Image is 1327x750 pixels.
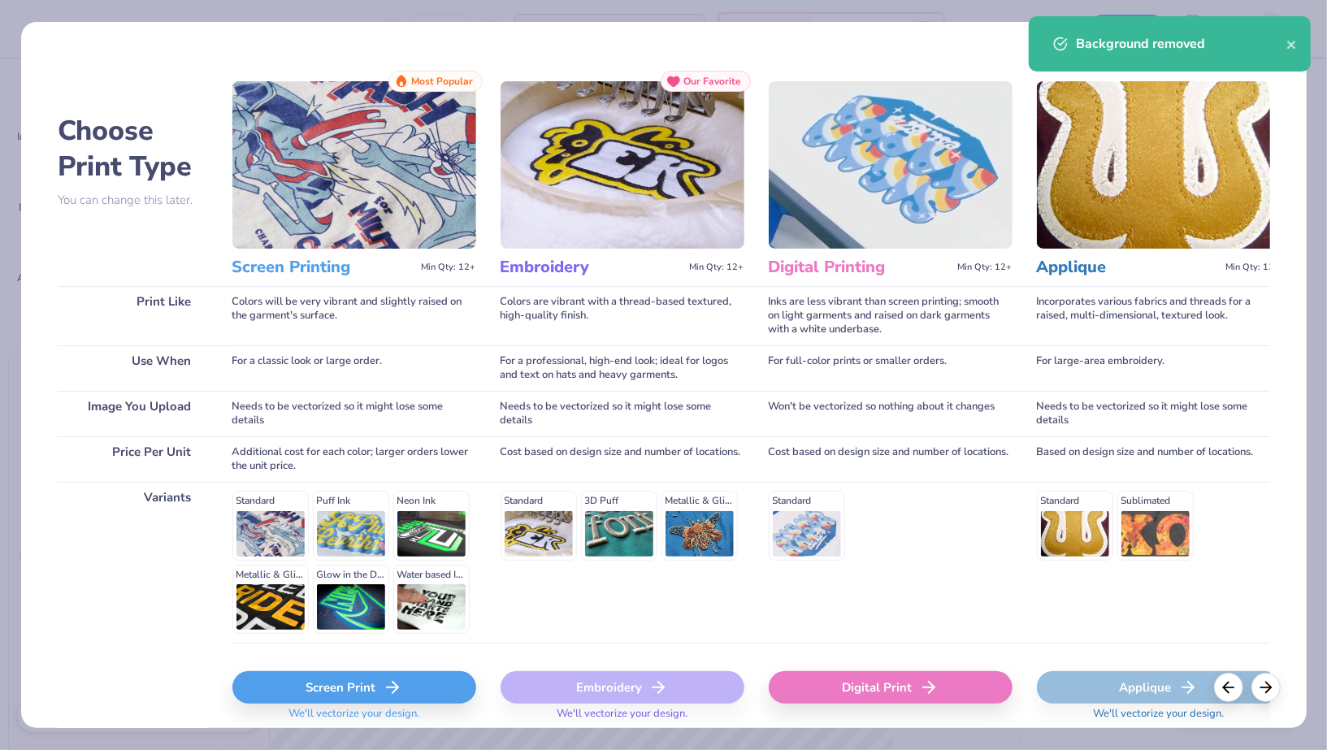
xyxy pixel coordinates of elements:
[58,482,208,643] div: Variants
[232,345,476,391] div: For a classic look or large order.
[282,707,426,730] span: We'll vectorize your design.
[501,391,744,436] div: Needs to be vectorized so it might lose some details
[769,257,952,278] h3: Digital Printing
[769,436,1013,482] div: Cost based on design size and number of locations.
[422,262,476,273] span: Min Qty: 12+
[232,671,476,704] div: Screen Print
[684,76,742,87] span: Our Favorite
[58,286,208,345] div: Print Like
[1037,286,1281,345] div: Incorporates various fabrics and threads for a raised, multi-dimensional, textured look.
[58,193,208,207] p: You can change this later.
[501,345,744,391] div: For a professional, high-end look; ideal for logos and text on hats and heavy garments.
[232,436,476,482] div: Additional cost for each color; larger orders lower the unit price.
[501,286,744,345] div: Colors are vibrant with a thread-based textured, high-quality finish.
[58,113,208,184] h2: Choose Print Type
[1037,671,1281,704] div: Applique
[1076,34,1286,54] div: Background removed
[58,345,208,391] div: Use When
[412,76,474,87] span: Most Popular
[769,671,1013,704] div: Digital Print
[501,257,683,278] h3: Embroidery
[501,81,744,249] img: Embroidery
[550,707,694,730] span: We'll vectorize your design.
[1037,391,1281,436] div: Needs to be vectorized so it might lose some details
[958,262,1013,273] span: Min Qty: 12+
[769,345,1013,391] div: For full-color prints or smaller orders.
[501,671,744,704] div: Embroidery
[1037,81,1281,249] img: Applique
[232,286,476,345] div: Colors will be very vibrant and slightly raised on the garment's surface.
[232,257,415,278] h3: Screen Printing
[769,391,1013,436] div: Won't be vectorized so nothing about it changes
[769,286,1013,345] div: Inks are less vibrant than screen printing; smooth on light garments and raised on dark garments ...
[501,436,744,482] div: Cost based on design size and number of locations.
[1037,345,1281,391] div: For large-area embroidery.
[690,262,744,273] span: Min Qty: 12+
[232,81,476,249] img: Screen Printing
[1086,707,1230,730] span: We'll vectorize your design.
[58,436,208,482] div: Price Per Unit
[1226,262,1281,273] span: Min Qty: 12+
[1037,436,1281,482] div: Based on design size and number of locations.
[1286,34,1298,54] button: close
[769,81,1013,249] img: Digital Printing
[58,391,208,436] div: Image You Upload
[1037,257,1220,278] h3: Applique
[232,391,476,436] div: Needs to be vectorized so it might lose some details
